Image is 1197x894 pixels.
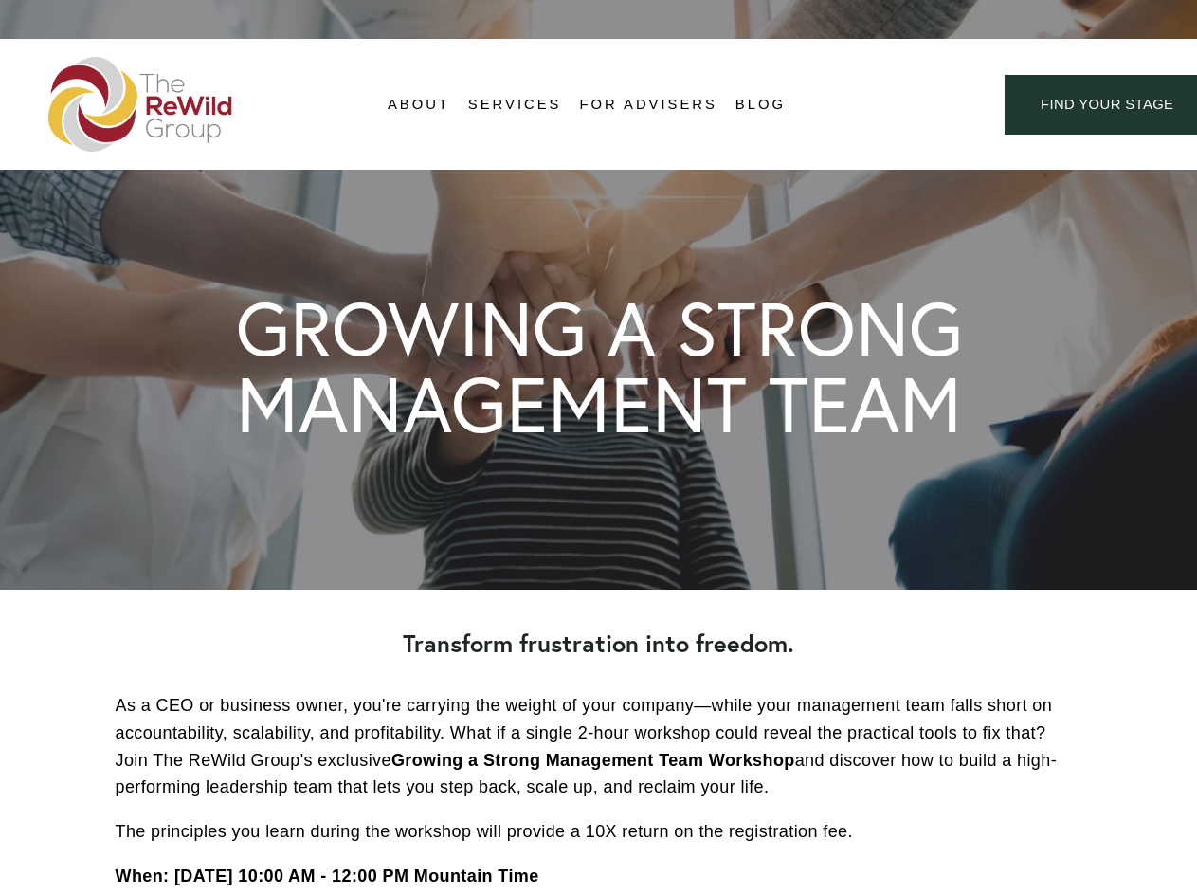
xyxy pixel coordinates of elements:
[116,818,1082,846] p: The principles you learn during the workshop will provide a 10X return on the registration fee.
[48,57,234,152] img: The ReWild Group
[579,91,716,119] a: For Advisers
[468,91,562,119] a: folder dropdown
[391,751,795,770] strong: Growing a Strong Management Team Workshop
[468,92,562,118] span: Services
[236,366,962,443] h1: MANAGEMENT TEAM
[403,628,794,659] strong: Transform frustration into freedom.
[388,91,450,119] a: folder dropdown
[735,91,786,119] a: Blog
[388,92,450,118] span: About
[116,692,1082,801] p: As a CEO or business owner, you're carrying the weight of your company—while your management team...
[116,867,170,885] strong: When:
[236,291,963,366] h1: GROWING A STRONG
